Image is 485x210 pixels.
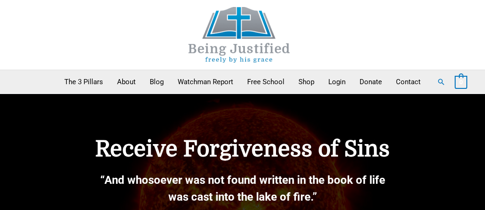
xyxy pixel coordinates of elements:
span: 0 [459,79,463,86]
a: About [110,70,143,94]
a: Blog [143,70,171,94]
a: Contact [389,70,428,94]
a: Login [321,70,353,94]
img: Being Justified [169,7,309,63]
a: Shop [291,70,321,94]
nav: Primary Site Navigation [57,70,428,94]
a: Search button [437,78,445,86]
a: The 3 Pillars [57,70,110,94]
a: Free School [240,70,291,94]
h4: Receive Forgiveness of Sins [70,136,415,162]
a: View Shopping Cart, empty [455,78,467,86]
a: Watchman Report [171,70,240,94]
a: Donate [353,70,389,94]
b: “And whosoever was not found written in the book of life was cast into the lake of fire.” [100,174,385,203]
